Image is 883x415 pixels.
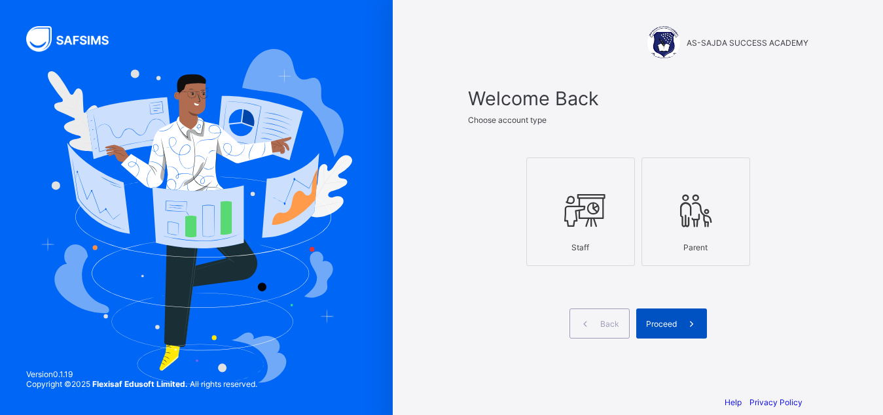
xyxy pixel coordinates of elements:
[649,236,743,259] div: Parent
[749,397,802,407] a: Privacy Policy
[600,319,619,329] span: Back
[41,49,352,384] img: Hero Image
[26,379,257,389] span: Copyright © 2025 All rights reserved.
[533,236,628,259] div: Staff
[468,115,547,125] span: Choose account type
[725,397,742,407] a: Help
[646,319,677,329] span: Proceed
[687,38,808,48] span: AS-SAJDA SUCCESS ACADEMY
[468,87,808,110] span: Welcome Back
[26,369,257,379] span: Version 0.1.19
[92,379,188,389] strong: Flexisaf Edusoft Limited.
[26,26,124,52] img: SAFSIMS Logo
